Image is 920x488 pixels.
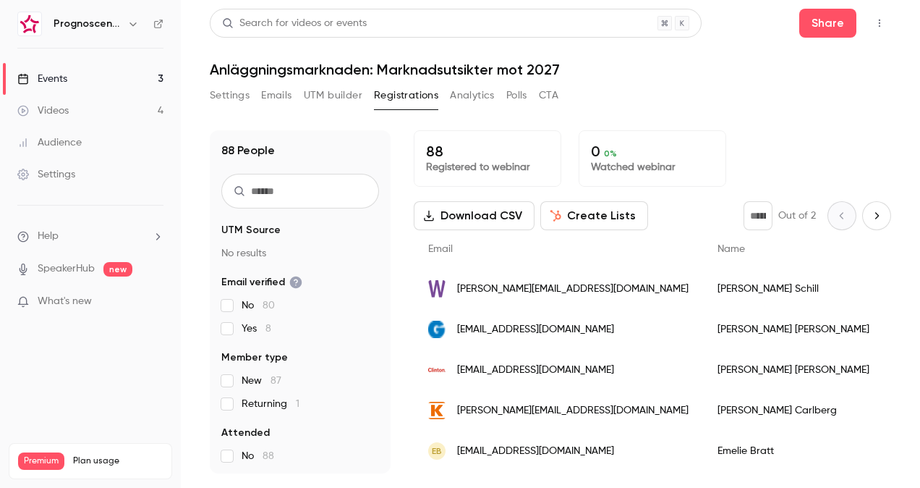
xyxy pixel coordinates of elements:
[271,376,281,386] span: 87
[222,16,367,31] div: Search for videos or events
[428,244,453,254] span: Email
[703,309,884,350] div: [PERSON_NAME] [PERSON_NAME]
[799,9,856,38] button: Share
[426,160,549,174] p: Registered to webinar
[414,201,534,230] button: Download CSV
[210,84,250,107] button: Settings
[242,449,274,463] span: No
[304,84,362,107] button: UTM builder
[17,72,67,86] div: Events
[38,294,92,309] span: What's new
[426,143,549,160] p: 88
[263,300,275,311] span: 80
[103,262,132,277] span: new
[221,223,281,237] span: UTM Source
[428,402,446,419] img: kesko.se
[221,275,302,290] span: Email verified
[703,431,884,471] div: Emelie Bratt
[604,148,617,159] span: 0 %
[457,282,689,297] span: [PERSON_NAME][EMAIL_ADDRESS][DOMAIN_NAME]
[73,455,163,467] span: Plan usage
[457,363,614,378] span: [EMAIL_ADDRESS][DOMAIN_NAME]
[296,399,299,409] span: 1
[428,321,446,338] img: gppab.se
[862,201,891,230] button: Next page
[221,246,379,261] p: No results
[540,201,648,230] button: Create Lists
[457,444,614,459] span: [EMAIL_ADDRESS][DOMAIN_NAME]
[18,453,64,470] span: Premium
[591,143,714,160] p: 0
[263,451,274,461] span: 88
[717,244,745,254] span: Name
[428,280,446,298] img: wescon.se
[221,426,270,440] span: Attended
[221,350,288,365] span: Member type
[221,142,275,159] h1: 88 People
[17,135,82,150] div: Audience
[703,350,884,390] div: [PERSON_NAME] [PERSON_NAME]
[432,445,442,458] span: EB
[242,298,275,313] span: No
[703,269,884,309] div: [PERSON_NAME] Schill
[539,84,558,107] button: CTA
[457,403,689,418] span: [PERSON_NAME][EMAIL_ADDRESS][DOMAIN_NAME]
[450,84,495,107] button: Analytics
[428,361,446,379] img: clinton.se
[242,321,271,336] span: Yes
[374,84,438,107] button: Registrations
[591,160,714,174] p: Watched webinar
[38,261,95,277] a: SpeakerHub
[54,17,122,31] h6: Prognoscentret | Powered by Hubexo
[265,324,271,334] span: 8
[242,374,281,388] span: New
[38,229,59,244] span: Help
[261,84,291,107] button: Emails
[17,229,163,244] li: help-dropdown-opener
[17,167,75,182] div: Settings
[457,322,614,337] span: [EMAIL_ADDRESS][DOMAIN_NAME]
[778,209,816,223] p: Out of 2
[18,12,41,35] img: Prognoscentret | Powered by Hubexo
[506,84,527,107] button: Polls
[210,61,891,78] h1: Anläggningsmarknaden: Marknadsutsikter mot 2027
[17,104,69,118] div: Videos
[146,295,163,308] iframe: Noticeable Trigger
[242,397,299,411] span: Returning
[703,390,884,431] div: [PERSON_NAME] Carlberg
